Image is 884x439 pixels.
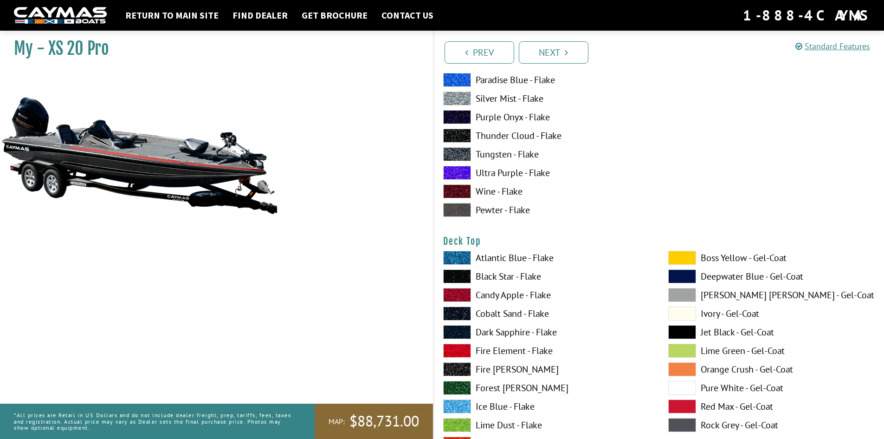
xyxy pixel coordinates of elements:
label: Tungsten - Flake [443,147,650,161]
label: Red Max - Gel-Coat [668,400,875,413]
p: *All prices are Retail in US Dollars and do not include dealer freight, prep, tariffs, fees, taxe... [14,407,294,435]
label: Candy Apple - Flake [443,288,650,302]
label: Paradise Blue - Flake [443,73,650,87]
label: Ivory - Gel-Coat [668,307,875,321]
h1: My - XS 20 Pro [14,38,410,59]
a: Prev [445,41,514,64]
label: Dark Sapphire - Flake [443,325,650,339]
a: Next [519,41,588,64]
label: Forest [PERSON_NAME] [443,381,650,395]
label: Ultra Purple - Flake [443,166,650,180]
a: Standard Features [795,41,870,52]
label: Orange Crush - Gel-Coat [668,362,875,376]
label: Lime Green - Gel-Coat [668,344,875,358]
label: Thunder Cloud - Flake [443,129,650,143]
a: Get Brochure [297,9,372,21]
label: Rock Grey - Gel-Coat [668,418,875,432]
label: Boss Yellow - Gel-Coat [668,251,875,265]
h4: Deck Top [443,236,875,247]
label: Black Star - Flake [443,269,650,283]
label: Fire Element - Flake [443,344,650,358]
label: Pewter - Flake [443,203,650,217]
label: Cobalt Sand - Flake [443,307,650,321]
label: Fire [PERSON_NAME] [443,362,650,376]
span: MAP: [329,417,345,426]
div: 1-888-4CAYMAS [743,5,870,26]
a: Find Dealer [228,9,292,21]
label: Wine - Flake [443,184,650,198]
a: Return to main site [121,9,223,21]
label: Jet Black - Gel-Coat [668,325,875,339]
span: $88,731.00 [349,412,419,431]
label: [PERSON_NAME] [PERSON_NAME] - Gel-Coat [668,288,875,302]
label: Deepwater Blue - Gel-Coat [668,269,875,283]
label: Ice Blue - Flake [443,400,650,413]
a: Contact Us [377,9,438,21]
label: Lime Dust - Flake [443,418,650,432]
label: Silver Mist - Flake [443,92,650,105]
a: MAP:$88,731.00 [315,404,433,439]
label: Pure White - Gel-Coat [668,381,875,395]
label: Purple Onyx - Flake [443,110,650,124]
img: white-logo-c9c8dbefe5ff5ceceb0f0178aa75bf4bb51f6bca0971e226c86eb53dfe498488.png [14,7,107,24]
label: Atlantic Blue - Flake [443,251,650,265]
